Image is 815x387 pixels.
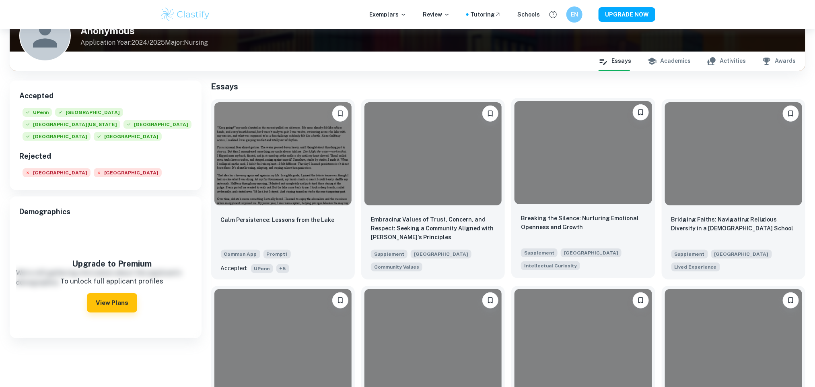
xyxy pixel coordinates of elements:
[123,120,191,129] span: [GEOGRAPHIC_DATA]
[566,6,582,23] button: EN
[470,10,501,19] a: Tutoring
[19,206,192,217] span: Demographics
[35,258,189,270] h5: Upgrade to Premium
[221,264,248,273] p: Accepted:
[546,8,560,21] button: Help and Feedback
[23,132,91,141] span: [GEOGRAPHIC_DATA]
[221,215,335,224] p: Calm Persistence: Lessons from the Lake
[276,264,289,273] span: + 5
[332,292,348,308] button: Bookmark
[662,99,805,279] a: BookmarkBridging Faiths: Navigating Religious Diversity in a Catholic SchoolSupplement[GEOGRAPHIC...
[23,168,91,177] span: [GEOGRAPHIC_DATA]
[160,6,211,23] img: Clastify logo
[675,263,717,271] span: Lived Experience
[369,10,407,19] p: Exemplars
[23,108,52,117] span: UPenn
[23,108,52,120] div: Accepted: University of Pennsylvania
[671,262,720,271] span: Princeton values community and encourages students, faculty, staff and leadership to engage in re...
[214,102,352,205] img: undefined Common App example thumbnail: Calm Persistence: Lessons from the Lake
[671,215,796,233] p: Bridging Faiths: Navigating Religious Diversity in a Catholic School
[371,250,407,259] span: Supplement
[94,132,162,141] span: [GEOGRAPHIC_DATA]
[482,292,498,308] button: Bookmark
[23,120,120,129] span: [GEOGRAPHIC_DATA][US_STATE]
[671,250,708,259] span: Supplement
[251,264,273,273] span: UPenn
[561,248,622,257] span: [GEOGRAPHIC_DATA]
[80,23,208,38] h4: Anonymous
[411,250,471,259] span: [GEOGRAPHIC_DATA]
[371,262,422,271] span: We have highlighted for you some of the values that shape the Haverford community. What are some ...
[94,168,162,177] span: [GEOGRAPHIC_DATA]
[521,261,580,270] span: Tell us about a topic or issue that sparks your curiosity and gets you intellectually excited. Ho...
[80,38,208,48] p: Application Year: 2024/2025 Major: Nursing
[783,292,799,308] button: Bookmark
[19,151,192,162] h6: Rejected
[482,106,498,122] button: Bookmark
[423,10,450,19] p: Review
[633,104,649,120] button: Bookmark
[211,81,806,93] h5: Essays
[647,52,691,71] button: Academics
[211,99,355,279] a: BookmarkCalm Persistence: Lessons from the LakeCommon AppPrompt1Accepted:UPenn+5
[263,250,291,259] span: Prompt 1
[221,250,260,259] span: Common App
[55,108,123,117] span: [GEOGRAPHIC_DATA]
[23,168,91,180] div: Rejected: Cornell University
[599,52,631,71] button: Essays
[94,132,162,144] div: Accepted: Amherst College
[332,106,348,122] button: Bookmark
[23,120,120,132] div: Accepted: University of Wisconsin - Madison
[521,248,558,257] span: Supplement
[511,99,655,279] a: BookmarkBreaking the Silence: Nurturing Emotional Openness and GrowthSupplement[GEOGRAPHIC_DATA]T...
[19,90,192,101] h6: Accepted
[55,108,123,120] div: Accepted: Duke University
[374,263,419,271] span: Community Values
[361,99,505,279] a: BookmarkEmbracing Values of Trust, Concern, and Respect: Seeking a Community Aligned with Haverfo...
[707,52,746,71] button: Activities
[783,106,799,122] button: Bookmark
[123,120,191,132] div: Accepted: Haverford College
[94,168,162,180] div: Rejected: Princeton University
[570,10,579,19] h6: EN
[87,293,137,312] button: View Plans
[517,10,540,19] a: Schools
[711,250,772,259] span: [GEOGRAPHIC_DATA]
[524,262,577,269] span: Intellectual Curiosity
[23,132,91,144] div: Accepted: Brandeis University
[599,7,655,22] button: UPGRADE NOW
[521,214,645,232] p: Breaking the Silence: Nurturing Emotional Openness and Growth
[762,52,796,71] button: Awards
[633,292,649,308] button: Bookmark
[35,276,189,287] p: To unlock full applicant profiles
[371,215,495,242] p: Embracing Values of Trust, Concern, and Respect: Seeking a Community Aligned with Haverford's Pri...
